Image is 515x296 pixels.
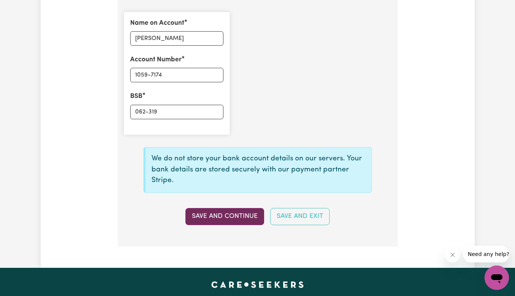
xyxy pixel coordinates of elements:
[130,91,142,101] label: BSB
[211,282,304,288] a: Careseekers home page
[130,55,182,65] label: Account Number
[270,208,330,225] button: Save and Exit
[151,154,365,186] p: We do not store your bank account details on our servers. Your bank details are stored securely w...
[130,18,184,28] label: Name on Account
[130,68,223,82] input: e.g. 000123456
[485,266,509,290] iframe: Button to launch messaging window
[130,105,223,119] input: e.g. 110000
[5,5,46,11] span: Need any help?
[130,31,223,46] input: Holly Peers
[185,208,264,225] button: Save and Continue
[463,246,509,262] iframe: Message from company
[445,247,460,262] iframe: Close message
